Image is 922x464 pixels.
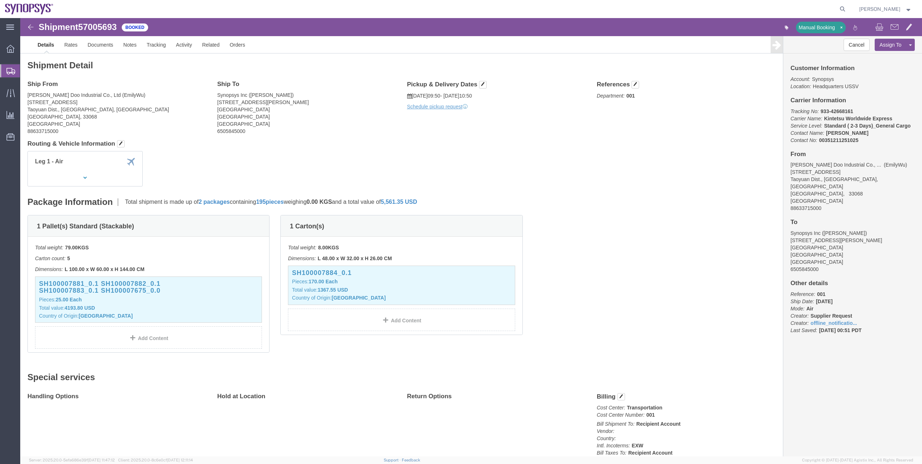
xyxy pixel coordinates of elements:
[118,458,193,462] span: Client: 2025.20.0-8c6e0cf
[88,458,115,462] span: [DATE] 11:47:12
[29,458,115,462] span: Server: 2025.20.0-5efa686e39f
[167,458,193,462] span: [DATE] 12:11:14
[859,5,912,13] button: [PERSON_NAME]
[5,4,53,14] img: logo
[859,5,900,13] span: Rachelle Varela
[802,457,913,463] span: Copyright © [DATE]-[DATE] Agistix Inc., All Rights Reserved
[384,458,402,462] a: Support
[402,458,420,462] a: Feedback
[20,18,922,456] iframe: FS Legacy Container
